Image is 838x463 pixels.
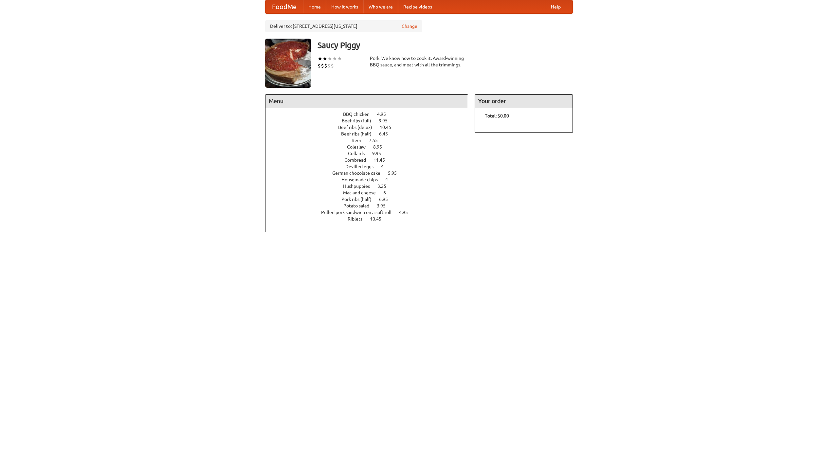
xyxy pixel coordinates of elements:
img: angular.jpg [265,39,311,88]
span: 7.55 [369,138,384,143]
a: Devilled eggs 4 [345,164,396,169]
span: Beef ribs (half) [341,131,378,136]
span: 6.45 [379,131,394,136]
span: 3.95 [377,203,392,208]
span: 5.95 [388,170,403,176]
a: Coleslaw 8.95 [347,144,394,150]
span: Riblets [348,216,369,222]
a: Potato salad 3.95 [343,203,398,208]
a: Cornbread 11.45 [344,157,397,163]
a: Collards 9.95 [348,151,393,156]
a: Pork ribs (half) 6.95 [341,197,400,202]
span: Potato salad [343,203,376,208]
li: ★ [322,55,327,62]
a: FoodMe [265,0,303,13]
span: 6.95 [379,197,394,202]
a: Pulled pork sandwich on a soft roll 4.95 [321,210,420,215]
li: $ [321,62,324,69]
span: Pulled pork sandwich on a soft roll [321,210,398,215]
span: 4.95 [377,112,392,117]
span: 10.45 [380,125,398,130]
span: Coleslaw [347,144,372,150]
a: German chocolate cake 5.95 [332,170,409,176]
a: Riblets 10.45 [348,216,393,222]
span: 4.95 [399,210,414,215]
span: 9.95 [372,151,388,156]
span: 11.45 [373,157,392,163]
span: BBQ chicken [343,112,376,117]
span: 3.25 [377,184,393,189]
span: 4 [381,164,390,169]
span: Mac and cheese [343,190,382,195]
a: Recipe videos [398,0,437,13]
li: $ [318,62,321,69]
div: Pork. We know how to cook it. Award-winning BBQ sauce, and meat with all the trimmings. [370,55,468,68]
a: Change [402,23,417,29]
li: ★ [337,55,342,62]
a: BBQ chicken 4.95 [343,112,398,117]
a: Beef ribs (full) 9.95 [342,118,400,123]
span: 6 [383,190,392,195]
a: Hushpuppies 3.25 [343,184,398,189]
span: 9.95 [379,118,394,123]
h4: Menu [265,95,468,108]
div: Deliver to: [STREET_ADDRESS][US_STATE] [265,20,422,32]
a: How it works [326,0,363,13]
a: Housemade chips 4 [341,177,400,182]
span: 10.45 [370,216,388,222]
li: $ [327,62,331,69]
li: ★ [327,55,332,62]
li: $ [324,62,327,69]
span: Pork ribs (half) [341,197,378,202]
a: Home [303,0,326,13]
li: ★ [332,55,337,62]
span: Hushpuppies [343,184,376,189]
b: Total: $0.00 [485,113,509,118]
a: Who we are [363,0,398,13]
a: Beef ribs (delux) 10.45 [338,125,403,130]
a: Help [546,0,566,13]
span: Devilled eggs [345,164,380,169]
li: ★ [318,55,322,62]
a: Beef ribs (half) 6.45 [341,131,400,136]
h4: Your order [475,95,573,108]
a: Mac and cheese 6 [343,190,398,195]
span: Beer [352,138,368,143]
span: Beef ribs (delux) [338,125,379,130]
span: Beef ribs (full) [342,118,378,123]
span: 4 [385,177,394,182]
h3: Saucy Piggy [318,39,573,52]
span: German chocolate cake [332,170,387,176]
span: Housemade chips [341,177,384,182]
span: 8.95 [373,144,389,150]
span: Collards [348,151,371,156]
li: $ [331,62,334,69]
a: Beer 7.55 [352,138,390,143]
span: Cornbread [344,157,373,163]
